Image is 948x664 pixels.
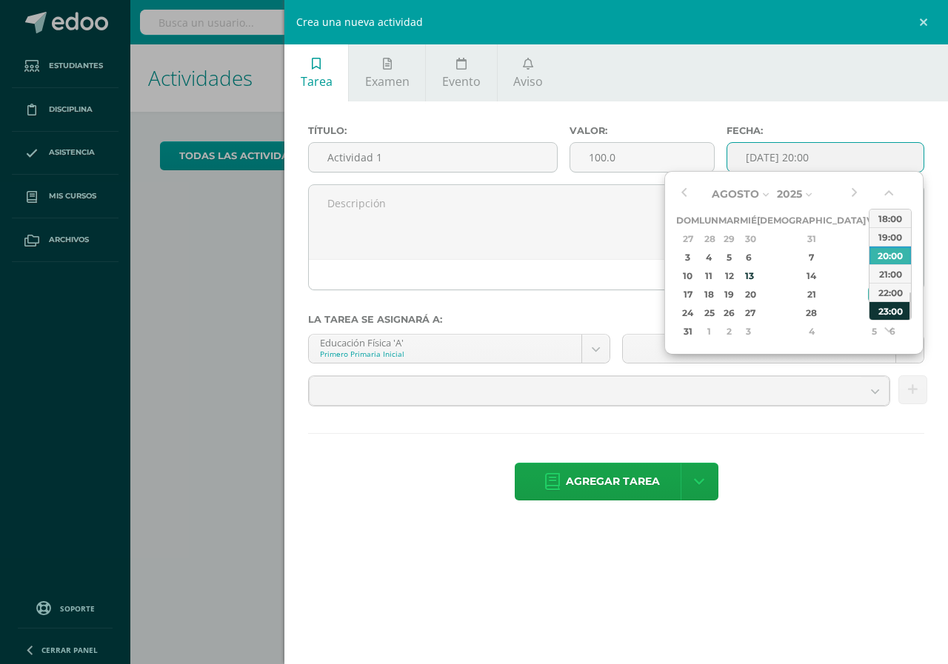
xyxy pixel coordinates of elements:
label: Título: [308,125,558,136]
div: 20:00 [869,246,911,264]
a: Evento [426,44,496,101]
th: Lun [699,211,718,229]
div: 23:00 [869,301,911,320]
span: Tarea [301,73,333,90]
div: 8 [868,249,881,266]
div: 19:00 [869,227,911,246]
div: 28 [768,304,855,321]
div: 30 [742,230,755,247]
div: 29 [868,304,881,321]
span: 2025 [777,187,802,201]
div: 1 [868,230,881,247]
div: Educación Física 'A' [320,335,570,349]
div: 31 [768,230,855,247]
div: 3 [678,249,697,266]
th: Dom [676,211,699,229]
label: Valor: [570,125,715,136]
div: 21 [768,286,855,303]
a: Educación Física 'A'Primero Primaria Inicial [309,335,610,363]
div: 21:00 [869,264,911,283]
div: 26 [721,304,738,321]
div: 11 [701,267,717,284]
div: 31 [678,323,697,340]
div: 18:00 [869,209,911,227]
div: 3 [742,323,755,340]
div: 7 [768,249,855,266]
div: 28 [701,230,717,247]
th: Vie [866,211,883,229]
div: 5 [868,323,881,340]
div: 6 [742,249,755,266]
input: Título [309,143,557,172]
a: Examen [349,44,425,101]
div: 22:00 [869,283,911,301]
a: Tarea [284,44,348,101]
div: 1 [701,323,717,340]
div: 15 [868,267,881,284]
div: 2 [721,323,738,340]
div: 17 [678,286,697,303]
div: 22 [868,286,881,303]
div: 13 [742,267,755,284]
a: Aviso [498,44,559,101]
th: Mié [740,211,757,229]
div: 19 [721,286,738,303]
label: Fecha: [727,125,924,136]
div: 27 [678,230,697,247]
input: Fecha de entrega [727,143,924,172]
div: 29 [721,230,738,247]
div: 4 [701,249,717,266]
div: 10 [678,267,697,284]
div: 14 [768,267,855,284]
span: Agregar tarea [566,463,660,500]
th: [DEMOGRAPHIC_DATA] [757,211,866,229]
th: Mar [718,211,740,229]
input: Puntos máximos [570,143,714,172]
div: 5 [721,249,738,266]
span: Agosto [712,187,759,201]
span: Evento [442,73,481,90]
div: Primero Primaria Inicial [320,349,570,359]
div: 25 [701,304,717,321]
div: 12 [721,267,738,284]
label: La tarea se asignará a: [308,314,924,325]
div: 18 [701,286,717,303]
div: 20 [742,286,755,303]
div: 4 [768,323,855,340]
span: Examen [365,73,410,90]
span: Aviso [513,73,543,90]
div: 27 [742,304,755,321]
div: 24 [678,304,697,321]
